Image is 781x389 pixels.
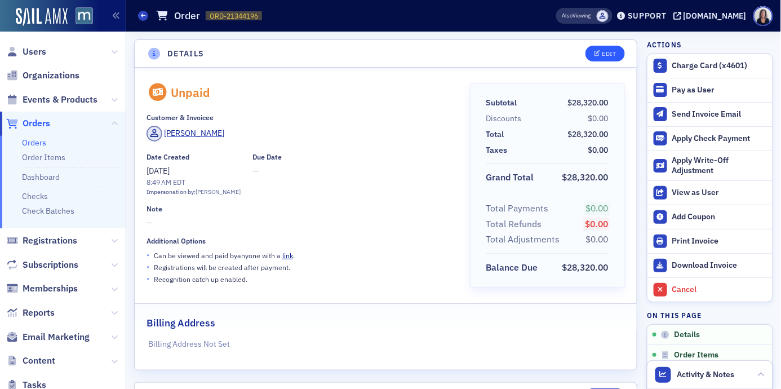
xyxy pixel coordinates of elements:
a: SailAMX [16,8,68,26]
span: $0.00 [586,233,609,245]
div: Apply Write-Off Adjustment [672,156,767,175]
span: Orders [23,117,50,130]
h1: Order [174,9,200,23]
a: Check Batches [22,206,74,216]
a: Download Invoice [647,253,773,277]
div: Total Payments [486,202,549,215]
a: Events & Products [6,94,97,106]
span: Reports [23,307,55,319]
button: Charge Card (x4601) [647,54,773,78]
button: Cancel [647,277,773,302]
a: Orders [22,138,46,148]
span: Content [23,355,55,367]
a: Organizations [6,69,79,82]
span: Activity & Notes [677,369,735,381]
div: Balance Due [486,261,538,275]
div: Total Adjustments [486,233,560,246]
a: Content [6,355,55,367]
span: Profile [753,6,773,26]
span: Total Refunds [486,218,546,231]
div: Unpaid [171,85,210,100]
a: Print Invoice [647,229,773,253]
div: Grand Total [486,171,534,184]
button: Send Invoice Email [647,102,773,126]
span: Subtotal [486,97,521,109]
a: Memberships [6,282,78,295]
button: [DOMAIN_NAME] [673,12,751,20]
span: $28,320.00 [568,129,609,139]
button: View as User [647,180,773,205]
span: $0.00 [586,202,609,214]
span: Balance Due [486,261,542,275]
a: Email Marketing [6,331,90,343]
p: Registrations will be created after payment. [154,262,290,272]
span: ORD-21344196 [210,11,258,21]
span: Order Items [674,350,718,360]
button: Apply Check Payment [647,126,773,151]
a: Orders [6,117,50,130]
span: Grand Total [486,171,538,184]
span: Total [486,129,508,140]
span: Events & Products [23,94,97,106]
h2: Billing Address [147,316,215,330]
span: — [147,217,454,229]
div: Total Refunds [486,218,542,231]
button: Apply Write-Off Adjustment [647,151,773,181]
span: Users [23,46,46,58]
span: $0.00 [585,218,609,229]
span: • [147,261,150,273]
span: Email Marketing [23,331,90,343]
span: Discounts [486,113,526,125]
a: Dashboard [22,172,60,182]
span: Total Adjustments [486,233,564,246]
img: SailAMX [76,7,93,25]
div: Support [628,11,667,21]
h4: On this page [647,310,773,320]
span: Taxes [486,144,512,156]
span: $0.00 [588,113,609,123]
span: $28,320.00 [568,98,609,108]
h4: Details [167,48,205,60]
button: Edit [585,46,624,61]
span: Memberships [23,282,78,295]
div: Customer & Invoicee [147,113,214,122]
span: Organizations [23,69,79,82]
div: View as User [672,188,767,198]
span: [DATE] [147,166,170,176]
span: EDT [171,178,185,187]
div: Apply Check Payment [672,134,767,144]
span: $28,320.00 [562,171,609,183]
div: Taxes [486,144,508,156]
a: Order Items [22,152,65,162]
p: Can be viewed and paid by anyone with a . [154,250,295,260]
span: — [252,165,282,177]
div: Additional Options [147,237,206,245]
span: Impersonation by: [147,188,196,196]
span: Justin Chase [597,10,609,22]
span: Subscriptions [23,259,78,271]
p: Billing Address Not Set [149,338,623,350]
span: Details [674,330,700,340]
span: Registrations [23,235,77,247]
div: Cancel [672,285,767,295]
div: Note [147,205,162,213]
div: Also [562,12,573,19]
div: Subtotal [486,97,517,109]
div: Edit [602,51,616,57]
a: Reports [6,307,55,319]
a: Users [6,46,46,58]
span: Total Payments [486,202,553,215]
div: Total [486,129,504,140]
span: • [147,273,150,285]
div: Charge Card (x4601) [672,61,767,71]
time: 8:49 AM [147,178,171,187]
p: Recognition catch up enabled. [154,274,247,284]
div: Due Date [252,153,282,161]
div: Send Invoice Email [672,109,767,120]
a: [PERSON_NAME] [147,126,225,142]
button: Pay as User [647,78,773,102]
h4: Actions [647,39,682,50]
a: View Homepage [68,7,93,26]
span: • [147,249,150,261]
a: Checks [22,191,48,201]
